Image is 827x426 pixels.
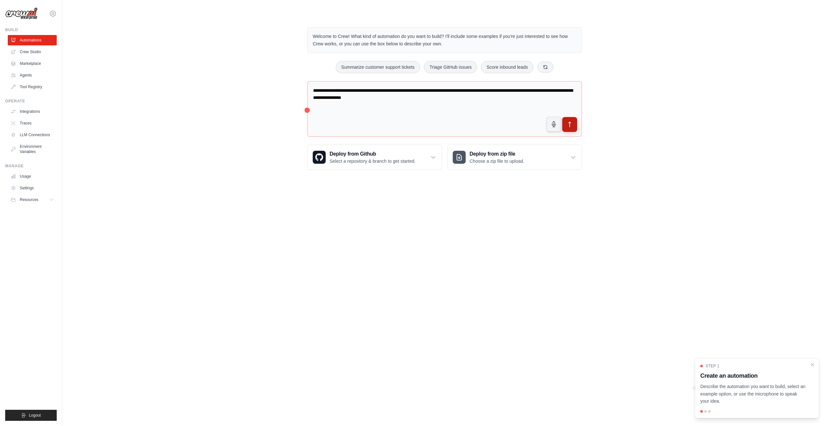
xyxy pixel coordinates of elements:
div: Manage [5,163,57,169]
a: Settings [8,183,57,193]
div: Operate [5,99,57,104]
a: Tool Registry [8,82,57,92]
a: Environment Variables [8,141,57,157]
p: Welcome to Crew! What kind of automation do you want to build? I'll include some examples if you'... [313,33,577,48]
p: Choose a zip file to upload. [470,158,524,164]
img: Logo [5,7,38,20]
a: Crew Studio [8,47,57,57]
a: Marketplace [8,58,57,69]
span: Logout [29,413,41,418]
span: Resources [20,197,38,202]
div: Build [5,27,57,32]
a: LLM Connections [8,130,57,140]
p: Select a repository & branch to get started. [330,158,415,164]
button: Close walkthrough [810,362,815,367]
a: Traces [8,118,57,128]
a: Agents [8,70,57,80]
h3: Deploy from Github [330,150,415,158]
a: Usage [8,171,57,182]
button: Logout [5,410,57,421]
button: Resources [8,195,57,205]
a: Automations [8,35,57,45]
span: Step 1 [705,363,719,369]
button: Triage GitHub issues [424,61,477,73]
p: Describe the automation you want to build, select an example option, or use the microphone to spe... [700,383,806,405]
h3: Create an automation [700,371,806,380]
h3: Deploy from zip file [470,150,524,158]
iframe: Chat Widget [795,395,827,426]
a: Integrations [8,106,57,117]
button: Summarize customer support tickets [336,61,420,73]
button: Score inbound leads [481,61,533,73]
